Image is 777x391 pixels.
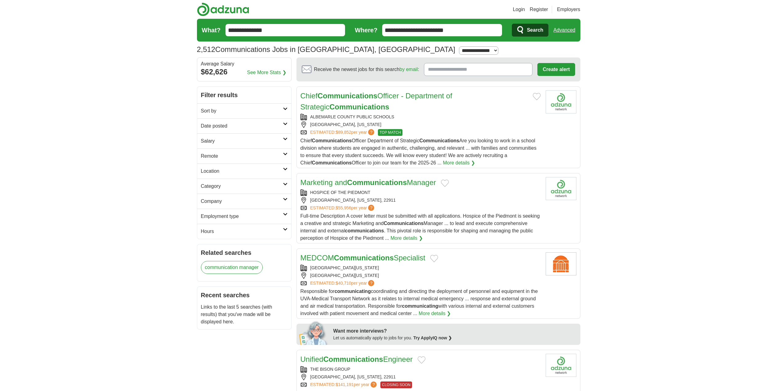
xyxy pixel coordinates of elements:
[380,381,412,388] span: CLOSING SOON
[197,133,291,148] a: Salary
[201,248,288,257] h2: Related searches
[537,63,575,76] button: Create alert
[418,356,426,364] button: Add to favorite jobs
[202,26,221,35] label: What?
[390,235,423,242] a: More details ❯
[201,66,288,77] div: $62,626
[323,355,383,363] strong: Communications
[378,129,402,136] span: TOP MATCH
[553,24,575,36] a: Advanced
[310,205,376,211] a: ESTIMATED:$55,956per year?
[546,90,576,113] img: Company logo
[312,160,352,165] strong: Communications
[201,290,288,300] h2: Recent searches
[201,303,288,326] p: Links to the last 5 searches (with results) that you've made will be displayed here.
[299,320,329,345] img: apply-iq-scientist.png
[310,280,376,286] a: ESTIMATED:$40,710per year?
[300,213,540,241] span: Full-time Description A cover letter must be submitted with all applications. Hospice of the Pied...
[546,252,576,275] img: University of Virginia logo
[300,272,541,279] div: [GEOGRAPHIC_DATA][US_STATE]
[371,381,377,388] span: ?
[201,122,283,130] h2: Date posted
[368,280,374,286] span: ?
[197,164,291,179] a: Location
[530,6,548,13] a: Register
[345,228,384,233] strong: communications
[201,183,283,190] h2: Category
[201,137,283,145] h2: Salary
[336,205,351,210] span: $55,956
[399,67,418,72] a: by email
[197,209,291,224] a: Employment type
[314,66,419,73] span: Receive the newest jobs for this search :
[336,382,353,387] span: $141,191
[201,152,283,160] h2: Remote
[247,69,286,76] a: See More Stats ❯
[335,289,371,294] strong: communicating
[197,194,291,209] a: Company
[355,26,377,35] label: Where?
[329,103,389,111] strong: Communications
[336,130,351,135] span: $89,852
[368,205,374,211] span: ?
[197,224,291,239] a: Hours
[300,374,541,380] div: [GEOGRAPHIC_DATA], [US_STATE], 22911
[300,254,426,262] a: MEDCOMCommunicationsSpecialist
[197,87,291,103] h2: Filter results
[334,254,394,262] strong: Communications
[443,159,475,167] a: More details ❯
[201,198,283,205] h2: Company
[300,178,436,187] a: Marketing andCommunicationsManager
[197,148,291,164] a: Remote
[201,213,283,220] h2: Employment type
[430,255,438,262] button: Add to favorite jobs
[201,261,263,274] a: communication manager
[201,61,288,66] div: Average Salary
[368,129,374,135] span: ?
[300,366,541,373] div: THE BISON GROUP
[300,121,541,128] div: [GEOGRAPHIC_DATA], [US_STATE]
[419,138,459,143] strong: Communications
[300,289,538,316] span: Responsible for coordinating and directing the deployment of personnel and equipment in the UVA-M...
[300,197,541,203] div: [GEOGRAPHIC_DATA], [US_STATE], 22911
[336,281,351,286] span: $40,710
[197,118,291,133] a: Date posted
[300,92,452,111] a: ChiefCommunicationsOfficer - Department of StrategicCommunications
[300,355,413,363] a: UnifiedCommunicationsEngineer
[533,93,541,100] button: Add to favorite jobs
[347,178,407,187] strong: Communications
[333,327,577,335] div: Want more interviews?
[318,92,378,100] strong: Communications
[197,44,215,55] span: 2,512
[333,335,577,341] div: Let us automatically apply to jobs for you.
[300,189,541,196] div: HOSPICE OF THE PIEDMONT
[441,180,449,187] button: Add to favorite jobs
[300,114,541,120] div: ALBEMARLE COUNTY PUBLIC SCHOOLS
[413,335,452,340] a: Try ApplyIQ now ❯
[310,381,378,388] a: ESTIMATED:$141,191per year?
[513,6,525,13] a: Login
[310,129,376,136] a: ESTIMATED:$89,852per year?
[201,107,283,115] h2: Sort by
[384,221,424,226] strong: Communications
[197,179,291,194] a: Category
[557,6,580,13] a: Employers
[546,177,576,200] img: Company logo
[197,45,455,53] h1: Communications Jobs in [GEOGRAPHIC_DATA], [GEOGRAPHIC_DATA]
[527,24,543,36] span: Search
[201,228,283,235] h2: Hours
[197,2,249,16] img: Adzuna logo
[546,354,576,377] img: Company logo
[402,303,438,309] strong: communicating
[197,103,291,118] a: Sort by
[201,168,283,175] h2: Location
[300,138,536,165] span: Chief Officer Department of Strategic Are you looking to work in a school division where students...
[312,138,352,143] strong: Communications
[310,265,379,270] a: [GEOGRAPHIC_DATA][US_STATE]
[512,24,548,37] button: Search
[419,310,451,317] a: More details ❯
